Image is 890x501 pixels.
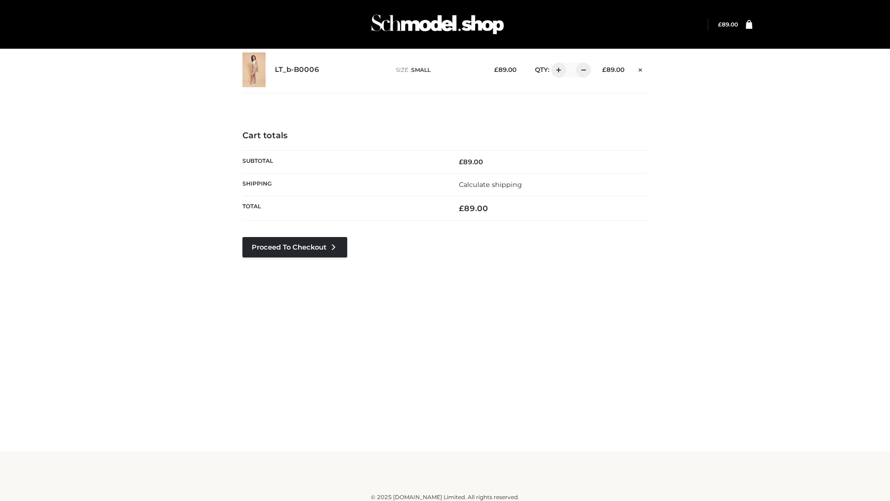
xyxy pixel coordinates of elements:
bdi: 89.00 [494,66,516,73]
span: £ [494,66,498,73]
a: LT_b-B0006 [275,65,319,74]
th: Shipping [242,173,445,196]
span: £ [718,21,722,28]
th: Total [242,196,445,221]
span: £ [459,204,464,213]
bdi: 89.00 [459,204,488,213]
bdi: 89.00 [459,158,483,166]
h4: Cart totals [242,131,648,141]
bdi: 89.00 [718,21,738,28]
span: £ [459,158,463,166]
div: QTY: [526,63,588,77]
a: £89.00 [718,21,738,28]
span: SMALL [411,66,431,73]
a: Calculate shipping [459,180,522,189]
a: Proceed to Checkout [242,237,347,257]
span: £ [602,66,606,73]
a: Remove this item [634,63,648,75]
th: Subtotal [242,150,445,173]
bdi: 89.00 [602,66,624,73]
p: size : [396,66,480,74]
img: Schmodel Admin 964 [368,6,507,43]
